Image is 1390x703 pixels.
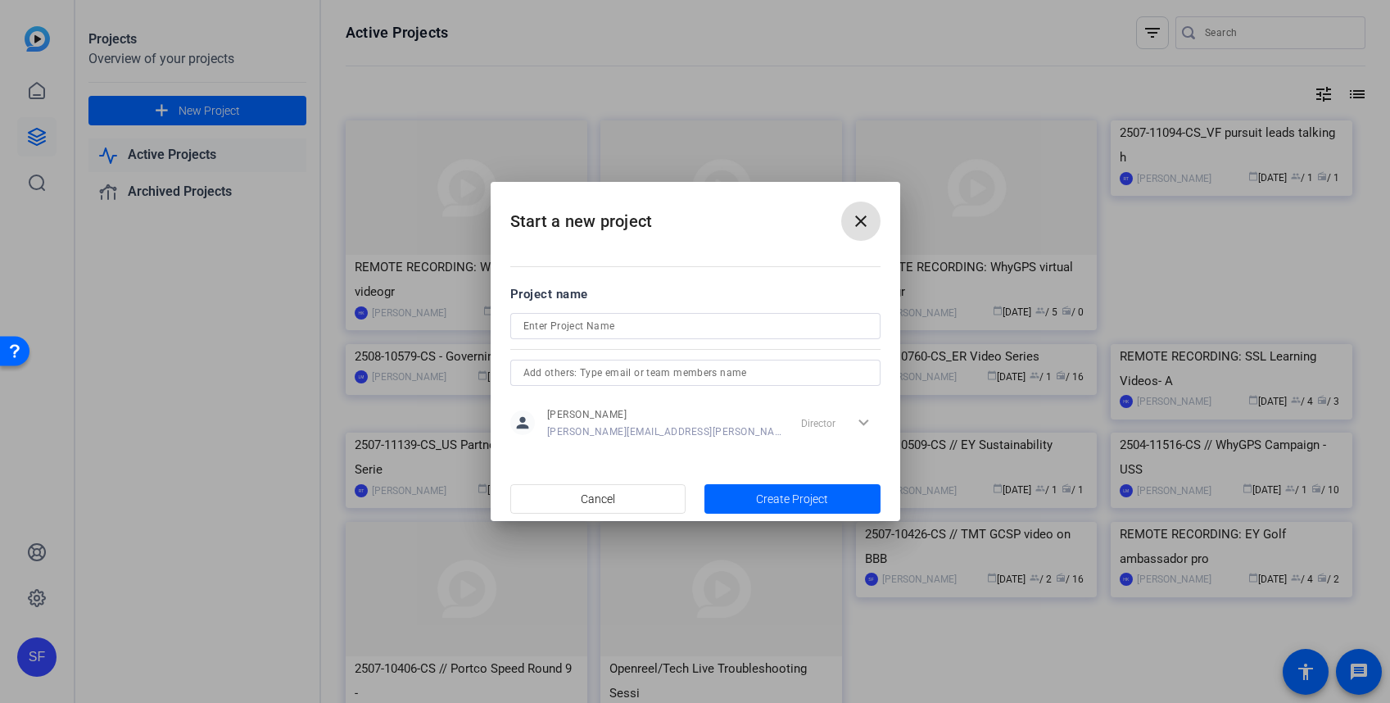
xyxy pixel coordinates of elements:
input: Enter Project Name [523,316,867,336]
button: Create Project [704,484,881,514]
mat-icon: close [851,211,871,231]
input: Add others: Type email or team members name [523,363,867,383]
span: Create Project [756,491,828,508]
h2: Start a new project [491,182,900,248]
span: [PERSON_NAME] [547,408,782,421]
button: Cancel [510,484,686,514]
mat-icon: person [510,410,535,435]
span: Cancel [581,483,615,515]
span: [PERSON_NAME][EMAIL_ADDRESS][PERSON_NAME][DOMAIN_NAME] [547,425,782,438]
div: Project name [510,285,881,303]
